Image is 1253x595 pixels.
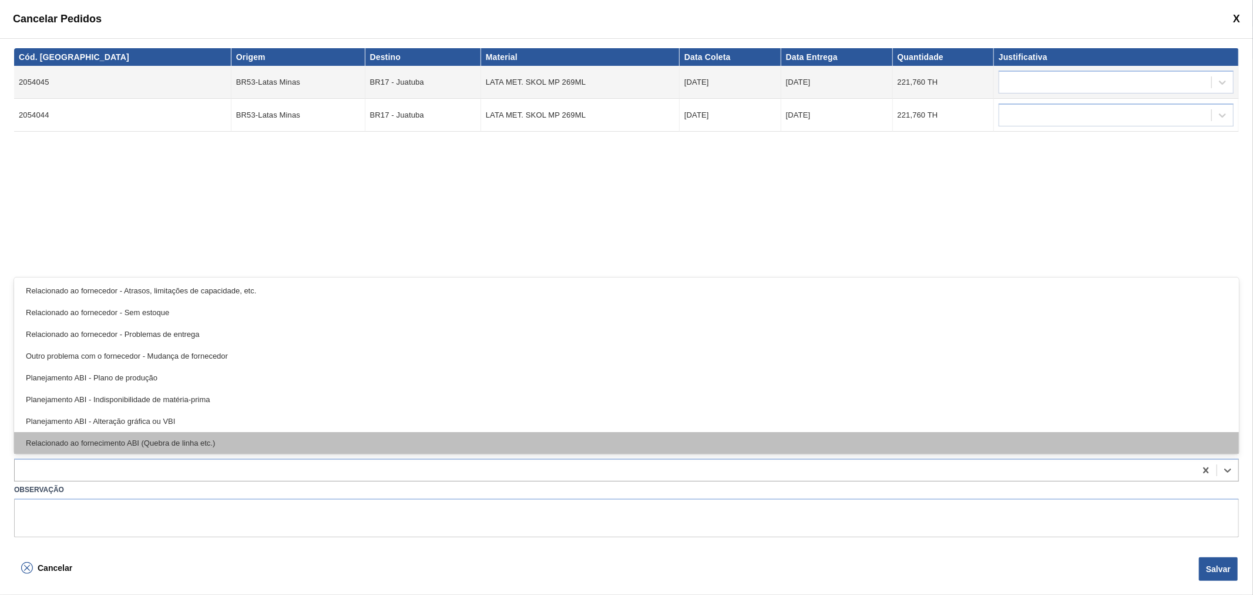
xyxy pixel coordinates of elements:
button: Cancelar [14,556,79,580]
div: Relacionado ao fornecimento ABI (Quebra de linha etc.) [14,432,1239,454]
td: [DATE] [680,66,781,99]
td: [DATE] [680,99,781,132]
td: BR17 - Juatuba [365,66,481,99]
td: BR53-Latas Minas [231,99,365,132]
td: LATA MET. SKOL MP 269ML [481,99,680,132]
td: 221,760 TH [893,66,994,99]
div: Relacionado ao fornecedor - Atrasos, limitações de capacidade, etc. [14,280,1239,302]
td: BR53-Latas Minas [231,66,365,99]
div: Outro problema com o fornecedor - Mudança de fornecedor [14,345,1239,367]
label: Observação [14,482,1239,499]
th: Quantidade [893,48,994,66]
div: Relacionado ao fornecedor - Problemas de entrega [14,323,1239,345]
td: 221,760 TH [893,99,994,132]
th: Data Coleta [680,48,781,66]
td: [DATE] [781,66,893,99]
th: Justificativa [994,48,1239,66]
div: Relacionado ao fornecedor - Sem estoque [14,302,1239,323]
td: [DATE] [781,99,893,132]
button: Salvar [1199,557,1238,581]
div: Planejamento ABI - Plano de produção [14,367,1239,389]
td: 2054045 [14,66,231,99]
td: BR17 - Juatuba [365,99,481,132]
th: Material [481,48,680,66]
td: LATA MET. SKOL MP 269ML [481,66,680,99]
td: 2054044 [14,99,231,132]
div: Planejamento ABI - Alteração gráfica ou VBI [14,410,1239,432]
th: Destino [365,48,481,66]
th: Origem [231,48,365,66]
span: Cancelar [38,563,72,573]
th: Cód. [GEOGRAPHIC_DATA] [14,48,231,66]
span: Cancelar Pedidos [13,13,102,25]
div: Planejamento ABI - Indisponibilidade de matéria-prima [14,389,1239,410]
th: Data Entrega [781,48,893,66]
